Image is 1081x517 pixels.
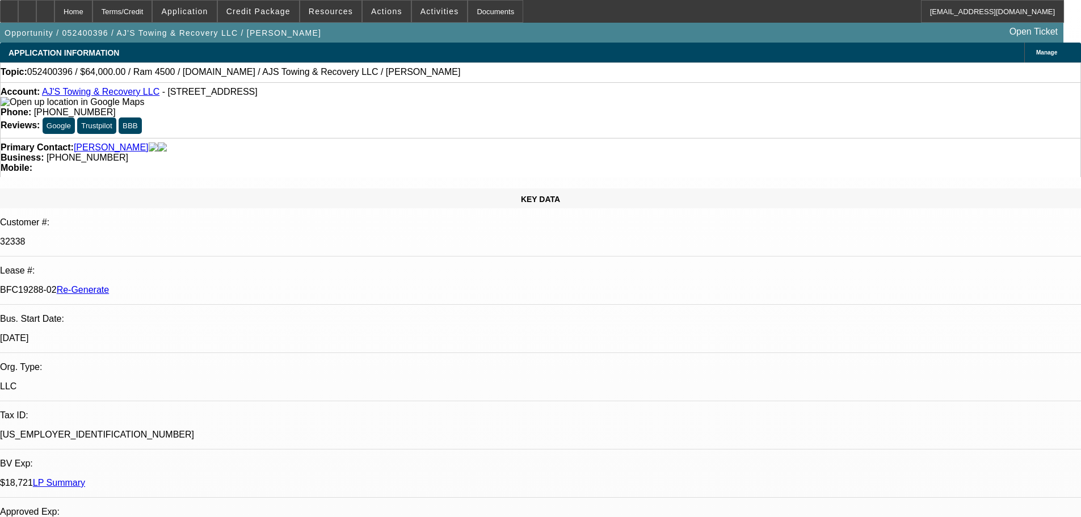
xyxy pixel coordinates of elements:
[420,7,459,16] span: Activities
[162,87,258,96] span: - [STREET_ADDRESS]
[27,67,461,77] span: 052400396 / $64,000.00 / Ram 4500 / [DOMAIN_NAME] / AJS Towing & Recovery LLC / [PERSON_NAME]
[363,1,411,22] button: Actions
[33,478,85,487] a: LP Summary
[1,107,31,117] strong: Phone:
[1,163,32,173] strong: Mobile:
[161,7,208,16] span: Application
[521,195,560,204] span: KEY DATA
[1,67,27,77] strong: Topic:
[1,97,144,107] a: View Google Maps
[34,107,116,117] span: [PHONE_NUMBER]
[1,142,74,153] strong: Primary Contact:
[1,153,44,162] strong: Business:
[1005,22,1062,41] a: Open Ticket
[5,28,321,37] span: Opportunity / 052400396 / AJ'S Towing & Recovery LLC / [PERSON_NAME]
[1,120,40,130] strong: Reviews:
[218,1,299,22] button: Credit Package
[9,48,119,57] span: APPLICATION INFORMATION
[1,87,40,96] strong: Account:
[42,87,159,96] a: AJ'S Towing & Recovery LLC
[43,117,75,134] button: Google
[149,142,158,153] img: facebook-icon.png
[153,1,216,22] button: Application
[226,7,291,16] span: Credit Package
[119,117,142,134] button: BBB
[371,7,402,16] span: Actions
[1,97,144,107] img: Open up location in Google Maps
[47,153,128,162] span: [PHONE_NUMBER]
[1036,49,1057,56] span: Manage
[300,1,361,22] button: Resources
[74,142,149,153] a: [PERSON_NAME]
[158,142,167,153] img: linkedin-icon.png
[57,285,110,295] a: Re-Generate
[309,7,353,16] span: Resources
[412,1,468,22] button: Activities
[77,117,116,134] button: Trustpilot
